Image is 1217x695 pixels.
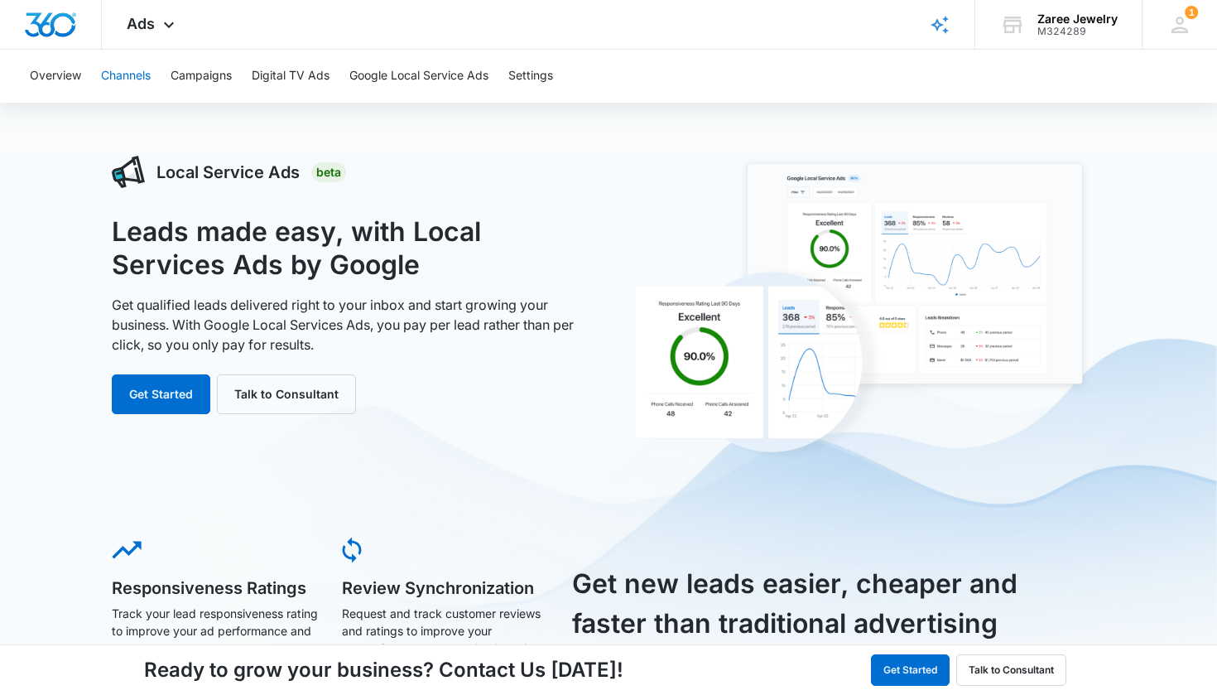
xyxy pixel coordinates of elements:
[572,564,1037,644] h3: Get new leads easier, cheaper and faster than traditional advertising
[1185,6,1198,19] div: notifications count
[144,655,623,685] h4: Ready to grow your business? Contact Us [DATE]!
[112,374,210,414] button: Get Started
[349,50,488,103] button: Google Local Service Ads
[342,605,549,674] p: Request and track customer reviews and ratings to improve your reputation, attract more leads and...
[1037,26,1118,37] div: account id
[342,580,549,596] h5: Review Synchronization
[127,15,155,32] span: Ads
[112,605,319,657] p: Track your lead responsiveness rating to improve your ad performance and get more customers.
[252,50,330,103] button: Digital TV Ads
[112,580,319,596] h5: Responsiveness Ratings
[30,50,81,103] button: Overview
[956,654,1066,686] button: Talk to Consultant
[217,374,356,414] button: Talk to Consultant
[508,50,553,103] button: Settings
[156,160,300,185] h3: Local Service Ads
[112,215,590,282] h1: Leads made easy, with Local Services Ads by Google
[101,50,151,103] button: Channels
[311,162,346,182] div: Beta
[112,295,590,355] p: Get qualified leads delivered right to your inbox and start growing your business. With Google Lo...
[871,654,950,686] button: Get Started
[1185,6,1198,19] span: 1
[171,50,232,103] button: Campaigns
[1037,12,1118,26] div: account name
